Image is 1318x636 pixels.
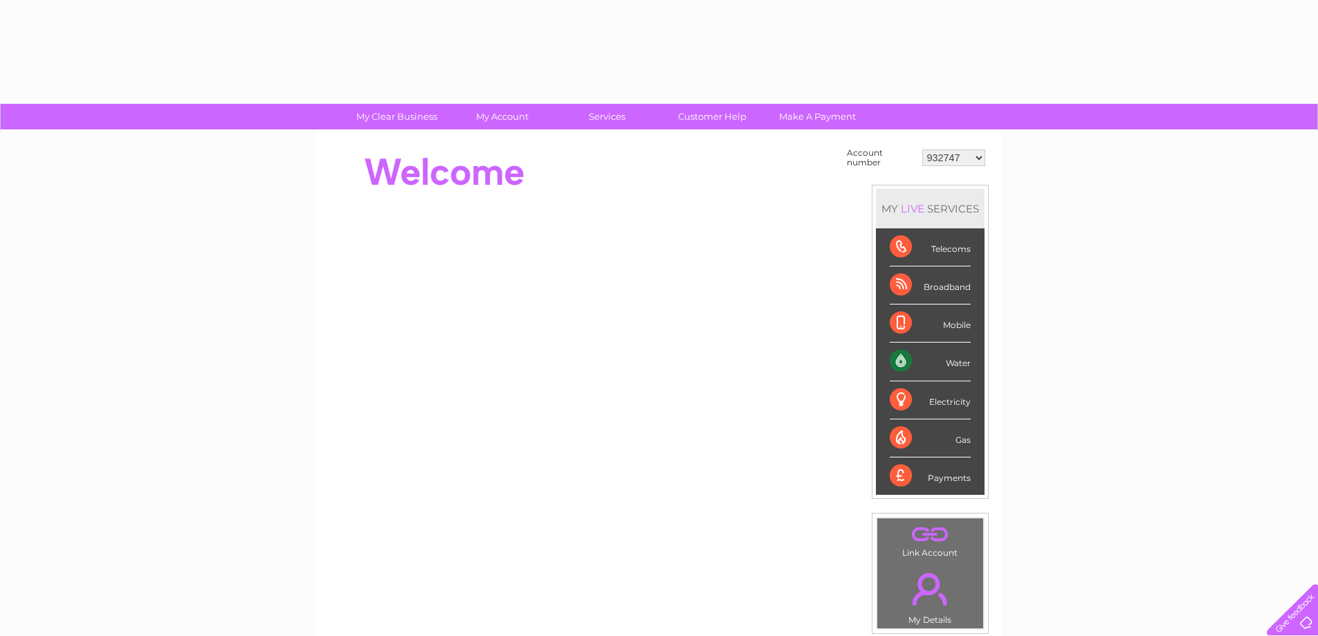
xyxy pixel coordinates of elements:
[876,189,985,228] div: MY SERVICES
[881,522,980,546] a: .
[877,518,984,561] td: Link Account
[877,561,984,629] td: My Details
[890,419,971,457] div: Gas
[655,104,769,129] a: Customer Help
[890,305,971,343] div: Mobile
[881,565,980,613] a: .
[550,104,664,129] a: Services
[890,381,971,419] div: Electricity
[890,457,971,495] div: Payments
[843,145,919,171] td: Account number
[445,104,559,129] a: My Account
[898,202,927,215] div: LIVE
[890,343,971,381] div: Water
[340,104,454,129] a: My Clear Business
[760,104,875,129] a: Make A Payment
[890,228,971,266] div: Telecoms
[890,266,971,305] div: Broadband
